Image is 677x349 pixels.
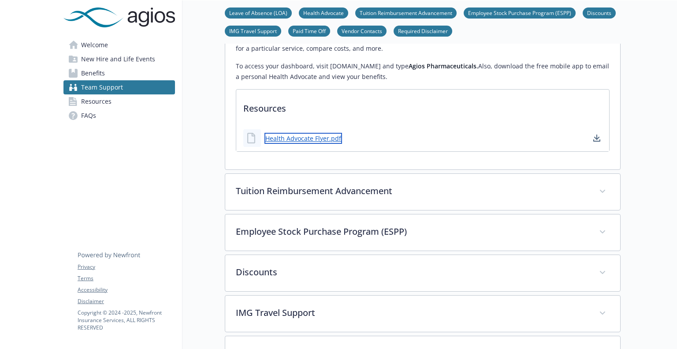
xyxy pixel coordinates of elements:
span: Resources [81,94,112,109]
p: Discounts [236,266,588,279]
a: Health Advocate Flyer.pdf [264,133,342,144]
p: To access your dashboard, visit [DOMAIN_NAME] and type Also, download the free mobile app to emai... [236,61,610,82]
a: Resources [63,94,175,109]
a: Health Advocate [299,8,348,17]
a: Team Support [63,80,175,94]
span: Team Support [81,80,123,94]
a: Accessibility [78,286,175,294]
div: Employee Stock Purchase Program (ESPP) [225,214,620,251]
div: Tuition Reimbursement Advancement [225,174,620,210]
a: Privacy [78,263,175,271]
span: Benefits [81,66,105,80]
div: Discounts [225,255,620,291]
span: New Hire and Life Events [81,52,155,66]
p: Employee Stock Purchase Program (ESPP) [236,225,588,238]
a: New Hire and Life Events [63,52,175,66]
a: Leave of Absence (LOA) [225,8,292,17]
a: Employee Stock Purchase Program (ESPP) [464,8,576,17]
p: Resources [236,90,609,122]
a: Tuition Reimbursement Advancement [355,8,457,17]
a: Disclaimer [78,297,175,305]
a: Discounts [583,8,616,17]
a: FAQs [63,109,175,123]
a: Required Disclaimer [394,26,452,35]
strong: Agios Pharmaceuticals. [409,62,478,70]
p: IMG Travel Support [236,306,588,319]
span: Welcome [81,38,108,52]
a: download document [591,133,602,143]
a: Terms [78,274,175,282]
a: Paid Time Off [288,26,330,35]
a: IMG Travel Support [225,26,281,35]
a: Benefits [63,66,175,80]
p: Copyright © 2024 - 2025 , Newfront Insurance Services, ALL RIGHTS RESERVED [78,309,175,331]
a: Vendor Contacts [337,26,387,35]
a: Welcome [63,38,175,52]
p: Tuition Reimbursement Advancement [236,184,588,198]
div: IMG Travel Support [225,296,620,332]
span: FAQs [81,109,96,123]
